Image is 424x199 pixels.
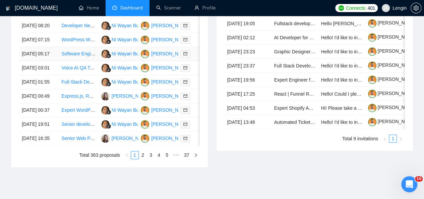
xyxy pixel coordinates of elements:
[6,3,10,14] img: logo
[19,89,59,103] td: [DATE] 00:49
[141,51,190,56] a: TM[PERSON_NAME]
[101,22,149,28] a: NWNi Wayan Budiarti
[271,101,318,115] td: Expert Shopify App Developer Needed to Fix Theme Extension Rendering Bug (React/Node.js)
[163,151,171,159] a: 5
[274,119,372,125] a: Automated Ticket Purchasing Bot Development
[101,106,110,114] img: NW
[383,137,387,141] span: left
[415,176,423,182] span: 10
[155,151,163,159] a: 4
[141,107,190,112] a: TM[PERSON_NAME]
[271,73,318,87] td: Expert Engineer for Low-Latency Parsing
[271,59,318,73] td: Full Stack Developer ( Laravel+Vue)
[125,153,129,157] span: left
[147,151,155,159] a: 3
[411,5,421,11] span: setting
[101,135,150,141] a: NB[PERSON_NAME]
[61,121,97,127] a: Senior developer
[59,19,98,33] td: Developer Needed for Optometry Contractor App and Website
[59,33,98,47] td: WordPress Website for new Non-Profit Foundation
[120,5,143,11] span: Dashboard
[139,151,147,159] li: 2
[183,136,187,140] span: mail
[367,4,375,12] span: 401
[346,4,366,12] span: Connects:
[368,48,416,54] a: [PERSON_NAME]
[106,39,111,44] img: gigradar-bm.png
[101,36,110,44] img: NW
[59,117,98,132] td: Senior developer
[106,25,111,30] img: gigradar-bm.png
[59,103,98,117] td: Expert WordPress Speed Optimization for eCommerce Site
[151,64,190,71] div: [PERSON_NAME]
[112,36,149,43] div: Ni Wayan Budiarti
[112,22,149,29] div: Ni Wayan Budiarti
[141,121,190,127] a: TM[PERSON_NAME]
[368,77,416,82] a: [PERSON_NAME]
[194,153,198,157] span: right
[101,78,110,86] img: NW
[141,50,149,58] img: TM
[225,87,271,101] td: [DATE] 17:25
[368,118,376,126] img: c1NLmzrk-0pBZjOo1nLSJnOz0itNHKTdmMHAt8VIsLFzaWqqsJDJtcFyV3OYvrqgu3
[59,61,98,75] td: Voice AI QA Testing
[79,151,120,159] li: Total 363 proposals
[101,134,110,143] img: NB
[141,65,190,70] a: TM[PERSON_NAME]
[123,151,131,159] li: Previous Page
[368,91,416,96] a: [PERSON_NAME]
[225,115,271,129] td: [DATE] 13:48
[225,31,271,45] td: [DATE] 02:12
[225,45,271,59] td: [DATE] 23:23
[183,94,187,98] span: mail
[19,61,59,75] td: [DATE] 03:01
[389,135,397,142] a: 1
[112,78,149,86] div: Ni Wayan Budiarti
[274,21,410,26] a: Fullstack developer for complete vacation rental booking platform
[183,66,187,70] span: mail
[225,16,271,31] td: [DATE] 19:05
[171,151,182,159] span: •••
[141,79,190,84] a: TM[PERSON_NAME]
[61,136,186,141] a: Senior Web Plugin Developer (NextJS, Supabase, ShadCn)
[141,21,149,30] img: TM
[368,34,416,40] a: [PERSON_NAME]
[141,106,149,114] img: TM
[61,79,175,85] a: Full-Stack Developer for Multi-Tenant SaaS Application
[106,124,111,129] img: gigradar-bm.png
[411,3,421,13] button: setting
[381,135,389,143] button: left
[397,135,405,143] li: Next Page
[101,93,150,98] a: NB[PERSON_NAME]
[271,16,318,31] td: Fullstack developer for complete vacation rental booking platform
[141,134,149,143] img: TM
[274,63,350,68] a: Full Stack Developer ( Laravel+Vue)
[225,101,271,115] td: [DATE] 04:53
[342,135,378,143] li: Total 9 invitations
[106,110,111,114] img: gigradar-bm.png
[101,92,110,100] img: NB
[151,78,190,86] div: [PERSON_NAME]
[141,93,190,98] a: TM[PERSON_NAME]
[368,19,376,28] img: c1NLmzrk-0pBZjOo1nLSJnOz0itNHKTdmMHAt8VIsLFzaWqqsJDJtcFyV3OYvrqgu3
[19,47,59,61] td: [DATE] 05:17
[368,20,416,26] a: [PERSON_NAME]
[151,135,190,142] div: [PERSON_NAME]
[401,176,417,192] iframe: Intercom live chat
[79,5,99,11] a: homeHome
[101,37,149,42] a: NWNi Wayan Budiarti
[59,47,98,61] td: Software Engineer
[271,45,318,59] td: Graphic Designer OR Frontend Developer Needed to Redesign Landing Page with New Branding
[61,107,185,113] a: Expert WordPress Speed Optimization for eCommerce Site
[183,52,187,56] span: mail
[389,135,397,143] li: 1
[131,151,139,159] li: 1
[19,33,59,47] td: [DATE] 07:15
[368,76,376,84] img: c1NLmzrk-0pBZjOo1nLSJnOz0itNHKTdmMHAt8VIsLFzaWqqsJDJtcFyV3OYvrqgu3
[59,89,98,103] td: Express.js, React, and Tailwind Developer Needed
[59,132,98,146] td: Senior Web Plugin Developer (NextJS, Supabase, ShadCn)
[368,105,416,110] a: [PERSON_NAME]
[101,121,149,127] a: NWNi Wayan Budiarti
[106,67,111,72] img: gigradar-bm.png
